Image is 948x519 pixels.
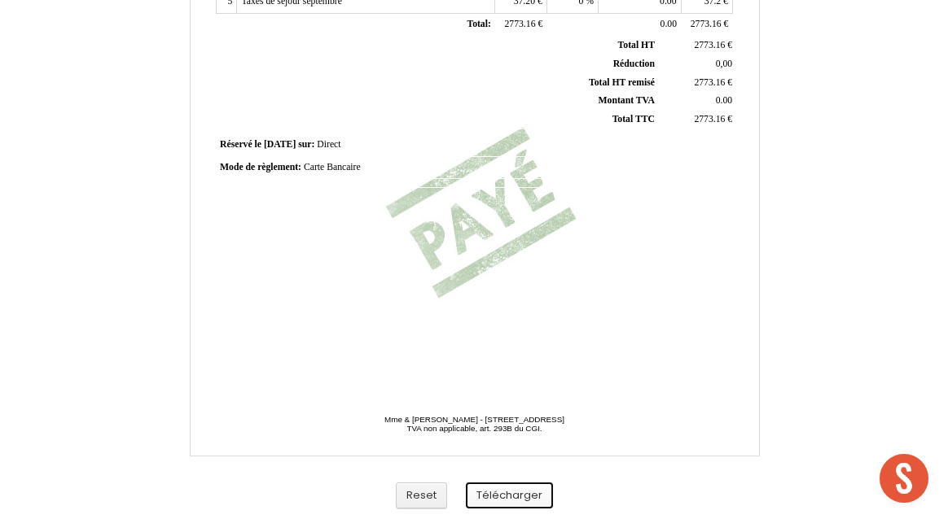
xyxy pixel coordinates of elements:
span: Mode de règlement: [220,162,301,172]
button: Reset [396,482,447,509]
span: Réduction [613,59,655,69]
span: 0.00 [661,19,677,29]
span: 2773.16 [694,40,725,50]
span: 2773.16 [691,19,722,29]
span: Direct [317,139,340,150]
span: Mme & [PERSON_NAME] - [STREET_ADDRESS] [384,415,564,424]
div: Ouvrir le chat [880,454,928,503]
button: Télécharger [466,482,553,509]
span: Réservé le [220,139,261,150]
span: TVA non applicable, art. 293B du CGI. [406,424,542,433]
td: € [658,37,735,55]
span: Carte Bancaire [304,162,361,172]
span: 2773.16 [694,77,725,88]
td: € [658,73,735,92]
span: Montant TVA [599,95,655,106]
td: € [681,13,732,36]
span: 0,00 [716,59,732,69]
span: 2773.16 [694,114,725,124]
span: [DATE] [264,139,296,150]
span: Total: [467,19,490,29]
td: € [495,13,546,36]
span: Total HT [618,40,655,50]
td: € [658,111,735,129]
span: sur: [298,139,314,150]
span: 0.00 [716,95,732,106]
span: Total TTC [612,114,655,124]
span: 2773.16 [504,19,535,29]
span: Total HT remisé [589,77,655,88]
